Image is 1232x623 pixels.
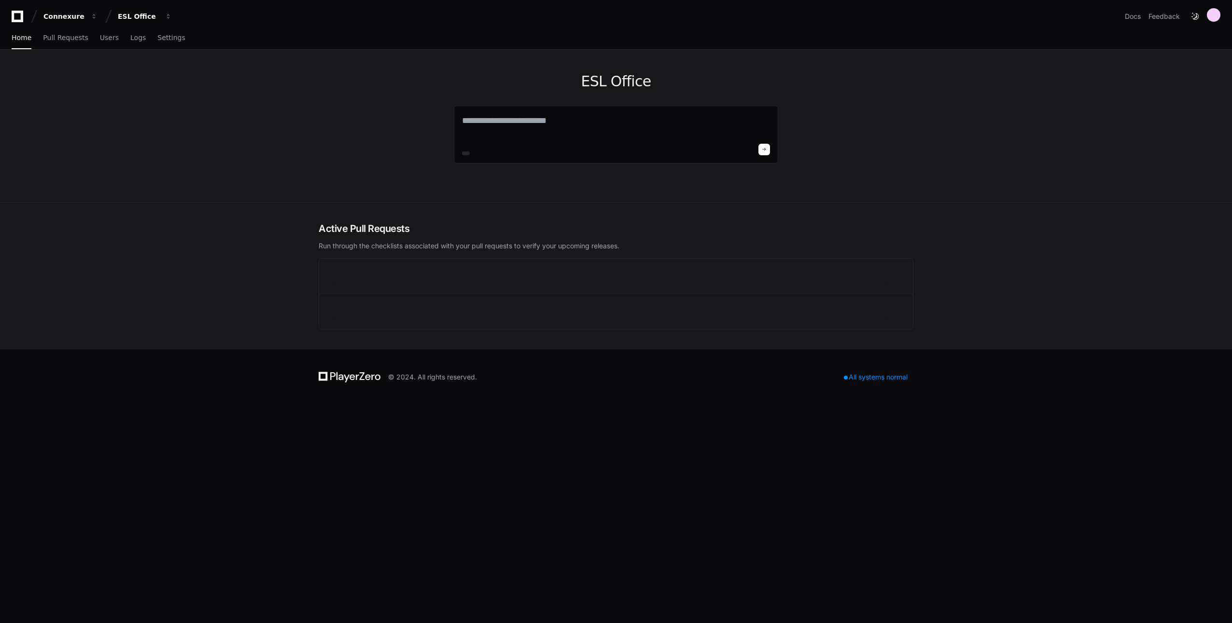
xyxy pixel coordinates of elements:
span: Logs [130,35,146,41]
h2: Active Pull Requests [319,222,913,235]
div: © 2024. All rights reserved. [388,372,477,382]
span: Users [100,35,119,41]
span: Settings [157,35,185,41]
a: Users [100,27,119,49]
button: Connexure [40,8,101,25]
a: Logs [130,27,146,49]
div: ESL Office [118,12,159,21]
button: Feedback [1148,12,1180,21]
a: Docs [1125,12,1141,21]
a: Pull Requests [43,27,88,49]
a: Settings [157,27,185,49]
h1: ESL Office [454,73,778,90]
span: Pull Requests [43,35,88,41]
span: Home [12,35,31,41]
a: Home [12,27,31,49]
div: All systems normal [838,370,913,384]
p: Run through the checklists associated with your pull requests to verify your upcoming releases. [319,241,913,251]
button: ESL Office [114,8,176,25]
div: Connexure [43,12,85,21]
